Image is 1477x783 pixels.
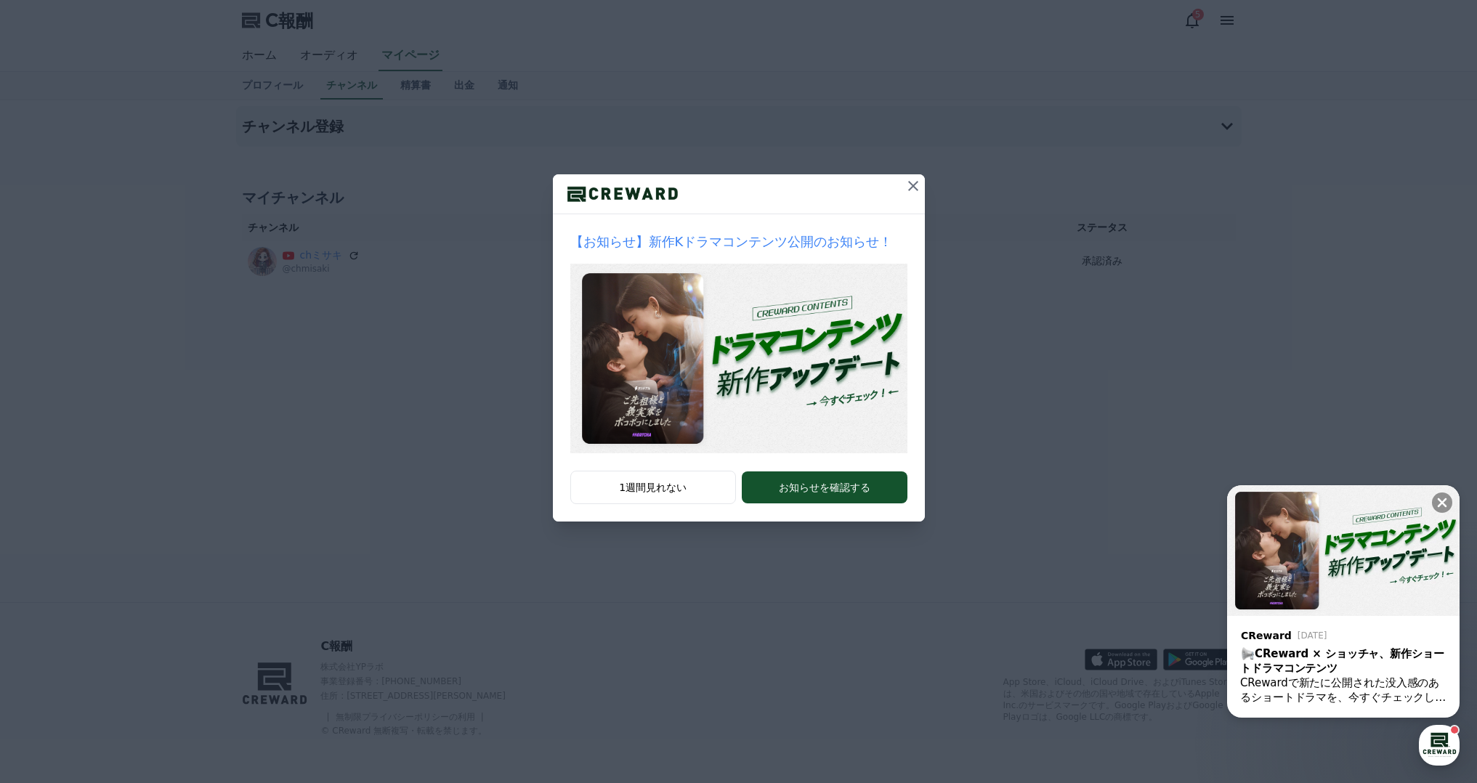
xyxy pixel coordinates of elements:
[742,471,907,503] button: お知らせを確認する
[553,183,692,205] img: ロゴ
[570,234,893,249] font: 【お知らせ】新作Kドラマコンテンツ公開のお知らせ！
[570,232,907,453] a: 【お知らせ】新作Kドラマコンテンツ公開のお知らせ！
[570,471,737,504] button: 1週間見れない
[619,482,687,493] font: 1週間見れない
[779,482,870,493] font: お知らせを確認する
[570,264,907,453] img: ポップアップサムネイル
